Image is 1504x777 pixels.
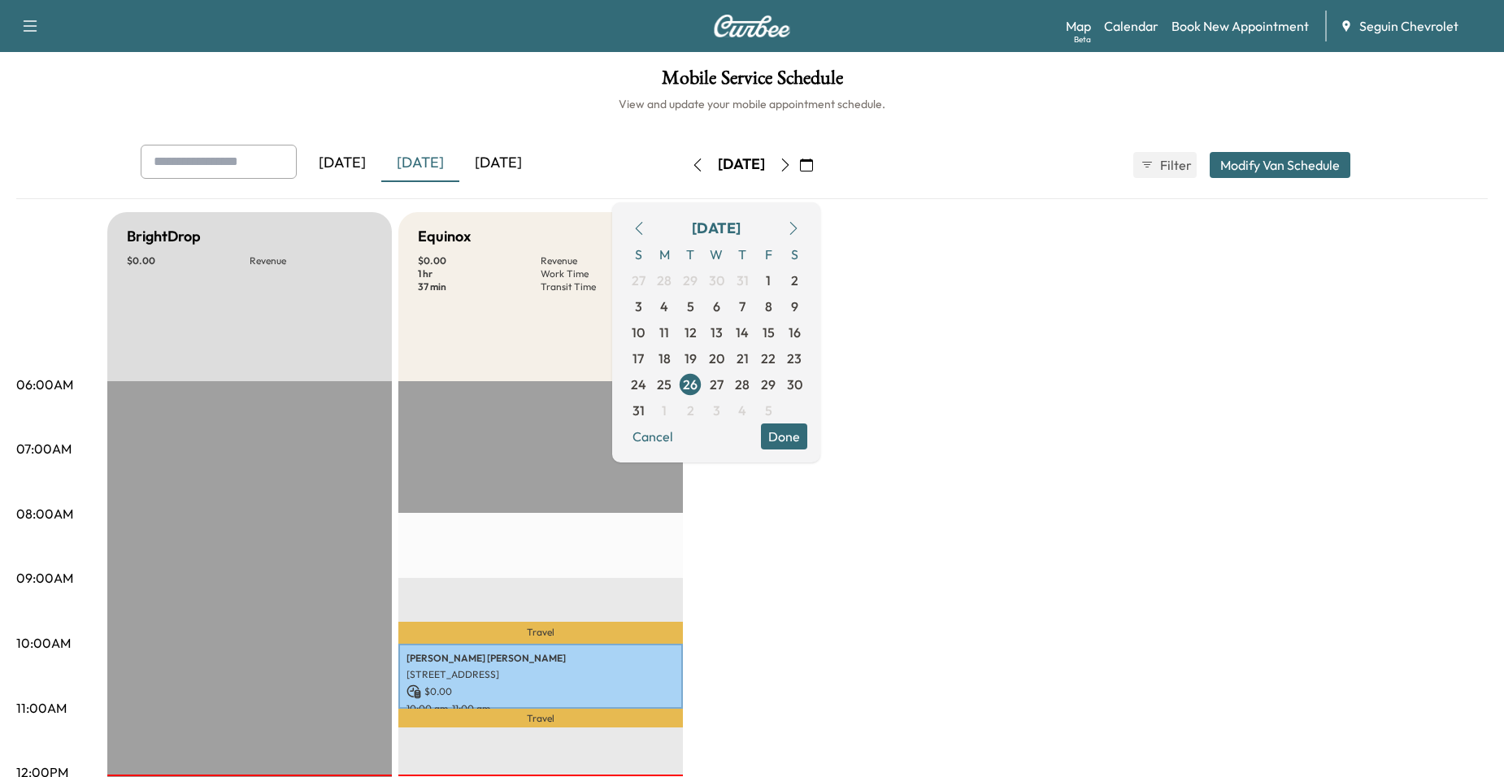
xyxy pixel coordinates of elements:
[16,504,73,523] p: 08:00AM
[651,241,677,267] span: M
[662,401,667,420] span: 1
[418,254,541,267] p: $ 0.00
[765,297,772,316] span: 8
[418,280,541,293] p: 37 min
[16,568,73,588] p: 09:00AM
[16,633,71,653] p: 10:00AM
[1074,33,1091,46] div: Beta
[687,401,694,420] span: 2
[632,401,645,420] span: 31
[16,96,1488,112] h6: View and update your mobile appointment schedule.
[1066,16,1091,36] a: MapBeta
[632,349,644,368] span: 17
[657,271,672,290] span: 28
[763,323,775,342] span: 15
[761,423,807,449] button: Done
[541,254,663,267] p: Revenue
[761,349,776,368] span: 22
[250,254,372,267] p: Revenue
[718,154,765,175] div: [DATE]
[398,622,683,644] p: Travel
[736,323,749,342] span: 14
[713,15,791,37] img: Curbee Logo
[687,297,694,316] span: 5
[1104,16,1158,36] a: Calendar
[791,271,798,290] span: 2
[1160,155,1189,175] span: Filter
[692,217,741,240] div: [DATE]
[625,423,680,449] button: Cancel
[685,323,697,342] span: 12
[127,254,250,267] p: $ 0.00
[541,280,663,293] p: Transit Time
[632,323,645,342] span: 10
[303,145,381,182] div: [DATE]
[398,709,683,727] p: Travel
[713,297,720,316] span: 6
[755,241,781,267] span: F
[711,323,723,342] span: 13
[625,241,651,267] span: S
[677,241,703,267] span: T
[787,375,802,394] span: 30
[635,297,642,316] span: 3
[418,267,541,280] p: 1 hr
[683,271,698,290] span: 29
[632,271,646,290] span: 27
[781,241,807,267] span: S
[16,68,1488,96] h1: Mobile Service Schedule
[737,349,749,368] span: 21
[685,349,697,368] span: 19
[709,349,724,368] span: 20
[127,225,201,248] h5: BrightDrop
[418,225,471,248] h5: Equinox
[789,323,801,342] span: 16
[729,241,755,267] span: T
[381,145,459,182] div: [DATE]
[735,375,750,394] span: 28
[1171,16,1309,36] a: Book New Appointment
[659,349,671,368] span: 18
[16,698,67,718] p: 11:00AM
[406,684,675,699] p: $ 0.00
[765,401,772,420] span: 5
[710,375,724,394] span: 27
[713,401,720,420] span: 3
[406,702,675,715] p: 10:00 am - 11:00 am
[660,297,668,316] span: 4
[1133,152,1197,178] button: Filter
[739,297,745,316] span: 7
[1359,16,1458,36] span: Seguin Chevrolet
[791,297,798,316] span: 9
[659,323,669,342] span: 11
[709,271,724,290] span: 30
[761,375,776,394] span: 29
[703,241,729,267] span: W
[459,145,537,182] div: [DATE]
[683,375,698,394] span: 26
[738,401,746,420] span: 4
[657,375,672,394] span: 25
[766,271,771,290] span: 1
[631,375,646,394] span: 24
[737,271,749,290] span: 31
[787,349,802,368] span: 23
[406,668,675,681] p: [STREET_ADDRESS]
[406,652,675,665] p: [PERSON_NAME] [PERSON_NAME]
[16,375,73,394] p: 06:00AM
[1210,152,1350,178] button: Modify Van Schedule
[541,267,663,280] p: Work Time
[16,439,72,458] p: 07:00AM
